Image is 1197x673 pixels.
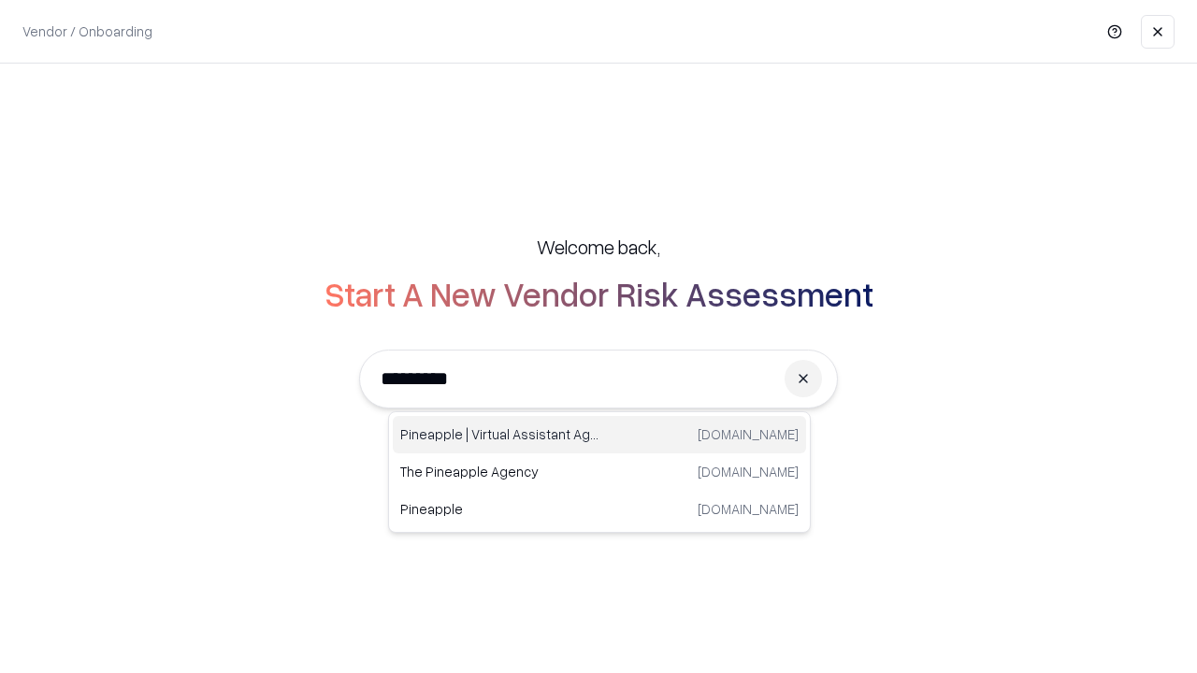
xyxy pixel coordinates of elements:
[400,499,599,519] p: Pineapple
[388,411,811,533] div: Suggestions
[698,424,799,444] p: [DOMAIN_NAME]
[698,462,799,481] p: [DOMAIN_NAME]
[537,234,660,260] h5: Welcome back,
[698,499,799,519] p: [DOMAIN_NAME]
[22,21,152,41] p: Vendor / Onboarding
[400,462,599,481] p: The Pineapple Agency
[400,424,599,444] p: Pineapple | Virtual Assistant Agency
[324,275,873,312] h2: Start A New Vendor Risk Assessment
